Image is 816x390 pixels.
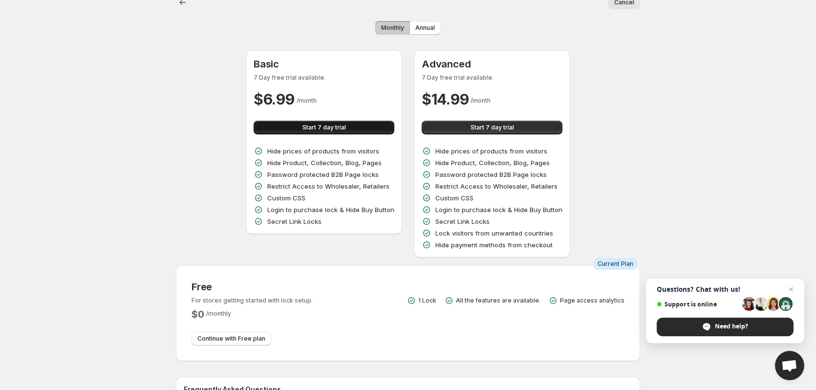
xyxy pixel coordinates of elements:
button: Continue with Free plan [192,332,271,346]
span: / month [471,97,491,104]
p: Page access analytics [560,297,624,304]
p: 7 Day free trial available. [422,74,562,82]
p: Custom CSS [267,193,305,203]
span: Current Plan [598,260,633,268]
p: Password protected B2B Page locks [435,170,547,179]
span: Annual [415,24,435,32]
p: Login to purchase lock & Hide Buy Button [435,205,562,215]
h2: $ 14.99 [422,89,469,109]
button: Annual [409,21,441,35]
button: Monthly [375,21,410,35]
span: Start 7 day trial [471,124,514,131]
p: For stores getting started with lock setup. [192,297,313,304]
span: Need help? [715,322,748,331]
p: Hide Product, Collection, Blog, Pages [435,158,550,168]
p: Hide prices of products from visitors [435,146,547,156]
span: Start 7 day trial [302,124,346,131]
p: Hide prices of products from visitors [267,146,379,156]
span: Support is online [657,301,739,308]
button: Start 7 day trial [422,121,562,134]
h3: Advanced [422,58,562,70]
p: Login to purchase lock & Hide Buy Button [267,205,394,215]
p: All the features are available. [456,297,540,304]
span: Questions? Chat with us! [657,285,794,293]
span: / month [297,97,317,104]
p: Restrict Access to Wholesaler, Retailers [267,181,389,191]
p: Secret Link Locks [267,217,322,226]
span: Continue with Free plan [197,335,265,343]
h3: Free [192,281,313,293]
h2: $ 0 [192,308,204,320]
p: Hide Product, Collection, Blog, Pages [267,158,382,168]
span: / monthly [206,310,231,317]
span: Monthly [381,24,404,32]
p: Lock visitors from unwanted countries [435,228,553,238]
button: Start 7 day trial [254,121,394,134]
p: Custom CSS [435,193,473,203]
span: Need help? [657,318,794,336]
p: Password protected B2B Page locks [267,170,379,179]
p: Restrict Access to Wholesaler, Retailers [435,181,558,191]
h3: Basic [254,58,394,70]
p: Hide payment methods from checkout [435,240,553,250]
p: 7 Day free trial available. [254,74,394,82]
p: 1 Lock [418,297,436,304]
a: Open chat [775,351,804,380]
p: Secret Link Locks [435,217,490,226]
h2: $ 6.99 [254,89,295,109]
